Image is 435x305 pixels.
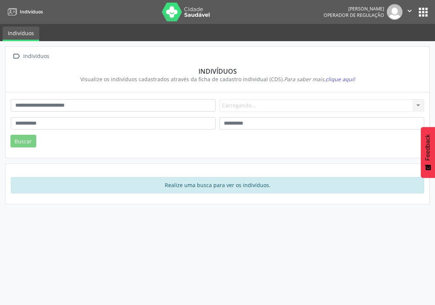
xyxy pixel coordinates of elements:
span: Feedback [425,134,431,161]
div: Indivíduos [22,51,50,62]
img: img [387,4,402,20]
button: Buscar [10,135,36,147]
button: apps [417,6,430,19]
div: [PERSON_NAME] [324,6,384,12]
a: Indivíduos [5,6,43,18]
a:  Indivíduos [11,51,50,62]
i:  [405,7,414,15]
a: Indivíduos [3,27,39,41]
span: clique aqui! [326,76,355,83]
div: Indivíduos [16,67,419,75]
i:  [11,51,22,62]
span: Operador de regulação [324,12,384,18]
button:  [402,4,417,20]
span: Indivíduos [20,9,43,15]
button: Feedback - Mostrar pesquisa [421,127,435,178]
i: Para saber mais, [284,76,355,83]
div: Realize uma busca para ver os indivíduos. [11,177,424,193]
div: Visualize os indivíduos cadastrados através da ficha de cadastro individual (CDS). [16,75,419,83]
